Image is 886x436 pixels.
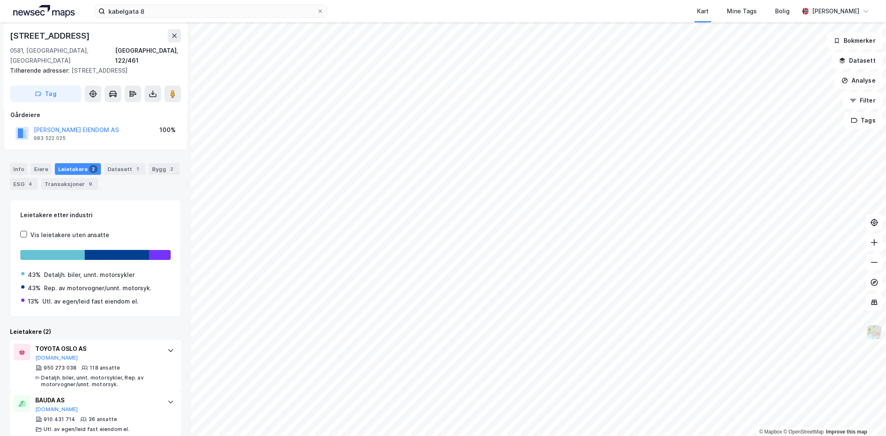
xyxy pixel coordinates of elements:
[105,5,317,17] input: Søk på adresse, matrikkel, gårdeiere, leietakere eller personer
[35,344,159,354] div: TOYOTA OSLO AS
[10,86,81,102] button: Tag
[86,180,95,188] div: 9
[90,365,120,371] div: 118 ansatte
[28,296,39,306] div: 13%
[844,396,886,436] iframe: Chat Widget
[20,210,171,220] div: Leietakere etter industri
[115,46,181,66] div: [GEOGRAPHIC_DATA], 122/461
[827,32,883,49] button: Bokmerker
[88,416,117,423] div: 36 ansatte
[10,66,174,76] div: [STREET_ADDRESS]
[35,395,159,405] div: BAUDA AS
[775,6,790,16] div: Bolig
[834,72,883,89] button: Analyse
[34,135,66,142] div: 983 522 025
[44,270,135,280] div: Detaljh. biler, unnt. motorsykler
[10,110,181,120] div: Gårdeiere
[26,180,34,188] div: 4
[10,29,91,42] div: [STREET_ADDRESS]
[160,125,176,135] div: 100%
[44,426,130,433] div: Utl. av egen/leid fast eiendom el.
[10,46,115,66] div: 0581, [GEOGRAPHIC_DATA], [GEOGRAPHIC_DATA]
[55,163,101,175] div: Leietakere
[168,165,176,173] div: 2
[44,416,75,423] div: 910 431 714
[783,429,824,435] a: OpenStreetMap
[13,5,75,17] img: logo.a4113a55bc3d86da70a041830d287a7e.svg
[35,406,78,413] button: [DOMAIN_NAME]
[149,163,179,175] div: Bygg
[832,52,883,69] button: Datasett
[44,365,76,371] div: 950 273 038
[10,327,181,337] div: Leietakere (2)
[104,163,145,175] div: Datasett
[134,165,142,173] div: 1
[826,429,867,435] a: Improve this map
[866,324,882,340] img: Z
[812,6,859,16] div: [PERSON_NAME]
[10,163,27,175] div: Info
[843,92,883,109] button: Filter
[44,283,152,293] div: Rep. av motorvogner/unnt. motorsyk.
[28,270,41,280] div: 43%
[89,165,98,173] div: 2
[697,6,709,16] div: Kart
[727,6,757,16] div: Mine Tags
[31,163,52,175] div: Eiere
[10,178,38,190] div: ESG
[759,429,782,435] a: Mapbox
[28,283,41,293] div: 43%
[35,355,78,361] button: [DOMAIN_NAME]
[42,296,139,306] div: Utl. av egen/leid fast eiendom el.
[844,112,883,129] button: Tags
[10,67,71,74] span: Tilhørende adresser:
[30,230,109,240] div: Vis leietakere uten ansatte
[41,375,159,388] div: Detaljh. biler, unnt. motorsykler, Rep. av motorvogner/unnt. motorsyk.
[41,178,98,190] div: Transaksjoner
